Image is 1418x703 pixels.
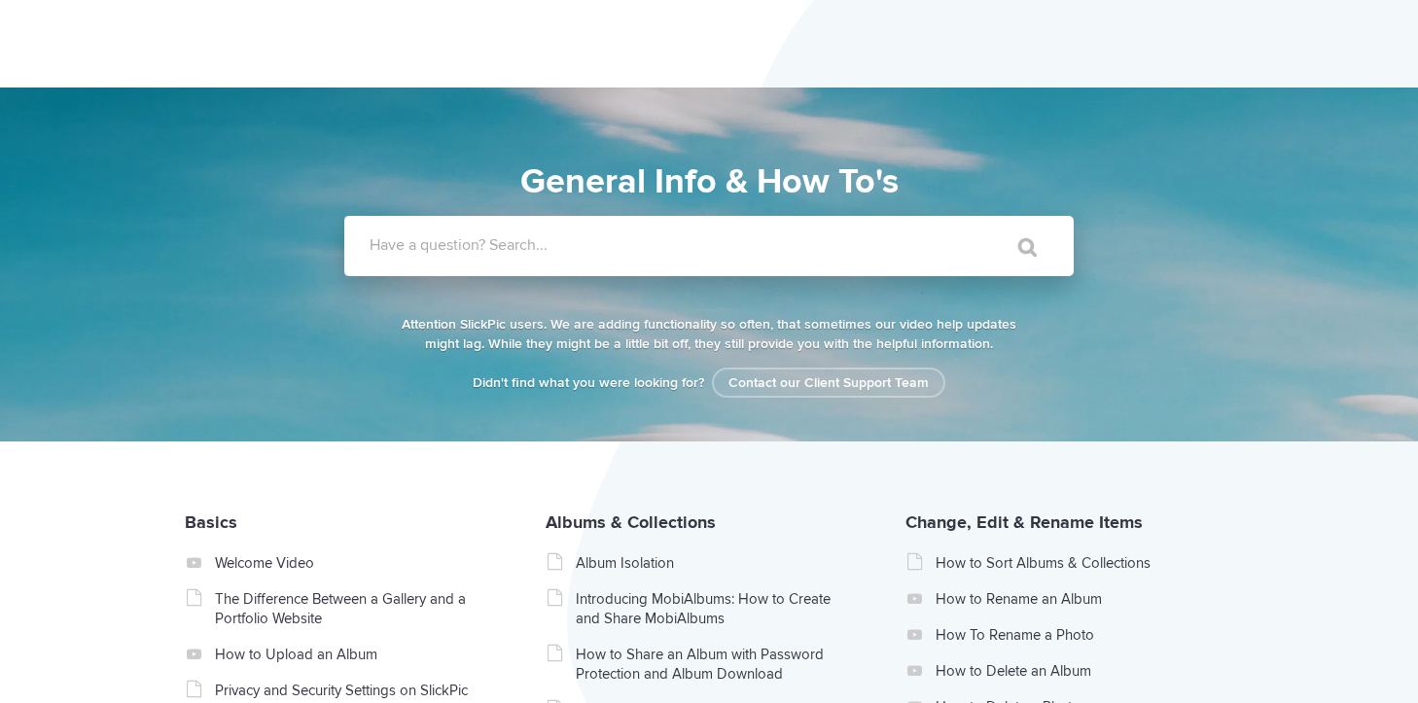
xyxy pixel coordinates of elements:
[936,553,1211,573] a: How to Sort Albums & Collections
[185,511,237,533] a: Basics
[576,553,851,573] a: Album Isolation
[398,315,1020,354] p: Attention SlickPic users. We are adding functionality so often, that sometimes our video help upd...
[215,589,490,628] a: The Difference Between a Gallery and a Portfolio Website
[215,645,490,664] a: How to Upload an Album
[257,156,1161,208] h1: General Info & How To's
[977,224,1059,270] input: 
[576,645,851,684] a: How to Share an Album with Password Protection and Album Download
[370,235,1099,255] label: Have a question? Search...
[215,553,490,573] a: Welcome Video
[546,511,716,533] a: Albums & Collections
[712,368,945,398] a: Contact our Client Support Team
[936,625,1211,645] a: How To Rename a Photo
[936,589,1211,609] a: How to Rename an Album
[905,511,1143,533] a: Change, Edit & Rename Items
[936,661,1211,681] a: How to Delete an Album
[398,373,1020,393] p: Didn't find what you were looking for?
[576,589,851,628] a: Introducing MobiAlbums: How to Create and Share MobiAlbums
[215,681,490,700] a: Privacy and Security Settings on SlickPic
